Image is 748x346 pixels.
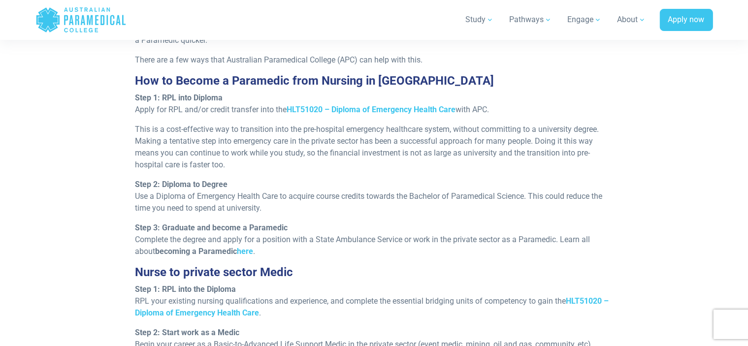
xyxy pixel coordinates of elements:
p: There are a few ways that Australian Paramedical College (APC) can help with this. [135,54,613,66]
strong: Step 1: RPL into Diploma [135,93,223,102]
p: Use a Diploma of Emergency Health Care to acquire course credits towards the Bachelor of Paramedi... [135,179,613,214]
a: Pathways [504,6,558,33]
a: HLT51020 – Diploma of Emergency Health Care [287,105,455,114]
a: Apply now [660,9,713,31]
p: Apply for RPL and/or credit transfer into the with APC. [135,92,613,116]
h3: Nurse to private sector Medic [135,265,613,280]
a: Australian Paramedical College [35,4,127,36]
strong: Step 1: RPL into the Diploma [135,284,236,294]
a: Study [460,6,500,33]
a: About [612,6,652,33]
p: RPL your existing nursing qualifications and experience, and complete the essential bridging unit... [135,283,613,319]
strong: Step 2: Start work as a Medic [135,328,239,337]
strong: Step 3: Graduate and become a Paramedic [135,223,288,232]
p: This is a cost-effective way to transition into the pre-hospital emergency healthcare system, wit... [135,124,613,171]
p: Complete the degree and apply for a position with a State Ambulance Service or work in the privat... [135,222,613,257]
h3: How to Become a Paramedic from Nursing in [GEOGRAPHIC_DATA] [135,74,613,88]
a: Engage [562,6,608,33]
a: HLT51020 – Diploma of Emergency Health Care [135,296,609,317]
strong: Step 2: Diploma to Degree [135,180,228,189]
strong: becoming a Paramedic [155,247,253,256]
a: here [237,247,253,256]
